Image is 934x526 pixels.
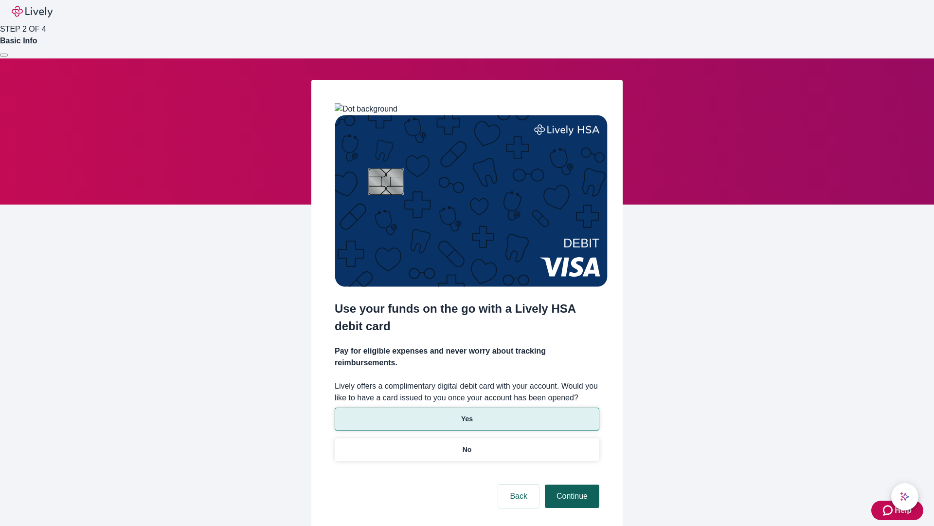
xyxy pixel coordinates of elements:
button: chat [891,483,918,510]
h4: Pay for eligible expenses and never worry about tracking reimbursements. [335,345,599,369]
button: Zendesk support iconHelp [871,501,923,520]
svg: Lively AI Assistant [900,492,910,502]
img: Debit card [335,115,608,287]
svg: Zendesk support icon [883,505,895,516]
button: Continue [545,485,599,508]
img: Dot background [335,103,397,115]
button: Back [498,485,539,508]
h2: Use your funds on the go with a Lively HSA debit card [335,300,599,335]
label: Lively offers a complimentary digital debit card with your account. Would you like to have a card... [335,380,599,404]
button: No [335,438,599,461]
img: Lively [12,6,53,18]
p: Yes [461,414,473,424]
button: Yes [335,408,599,431]
p: No [463,445,472,455]
span: Help [895,505,912,516]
